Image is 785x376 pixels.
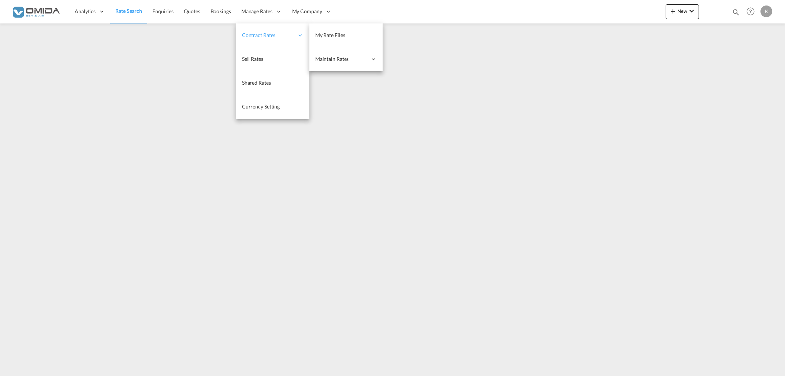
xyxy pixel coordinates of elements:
[315,32,345,38] span: My Rate Files
[292,8,322,15] span: My Company
[760,5,772,17] div: K
[309,23,383,47] a: My Rate Files
[152,8,174,14] span: Enquiries
[687,7,696,15] md-icon: icon-chevron-down
[242,80,271,86] span: Shared Rates
[236,47,309,71] a: Sell Rates
[315,55,367,63] span: Maintain Rates
[732,8,740,19] div: icon-magnify
[184,8,200,14] span: Quotes
[75,8,96,15] span: Analytics
[732,8,740,16] md-icon: icon-magnify
[669,8,696,14] span: New
[236,71,309,95] a: Shared Rates
[309,47,383,71] div: Maintain Rates
[11,3,60,20] img: 459c566038e111ed959c4fc4f0a4b274.png
[241,8,272,15] span: Manage Rates
[242,56,263,62] span: Sell Rates
[666,4,699,19] button: icon-plus 400-fgNewicon-chevron-down
[669,7,677,15] md-icon: icon-plus 400-fg
[236,23,309,47] div: Contract Rates
[744,5,760,18] div: Help
[744,5,757,18] span: Help
[236,95,309,119] a: Currency Setting
[211,8,231,14] span: Bookings
[242,32,294,39] span: Contract Rates
[242,103,280,110] span: Currency Setting
[115,8,142,14] span: Rate Search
